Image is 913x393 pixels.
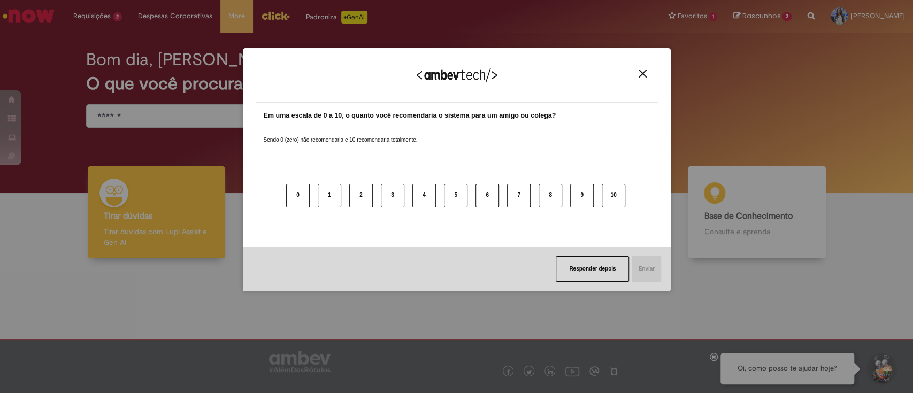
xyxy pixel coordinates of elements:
[417,68,497,82] img: Logo Ambevtech
[602,184,625,207] button: 10
[444,184,467,207] button: 5
[318,184,341,207] button: 1
[381,184,404,207] button: 3
[539,184,562,207] button: 8
[570,184,594,207] button: 9
[264,111,556,121] label: Em uma escala de 0 a 10, o quanto você recomendaria o sistema para um amigo ou colega?
[556,256,629,282] button: Responder depois
[264,124,418,144] label: Sendo 0 (zero) não recomendaria e 10 recomendaria totalmente.
[507,184,531,207] button: 7
[635,69,650,78] button: Close
[475,184,499,207] button: 6
[286,184,310,207] button: 0
[349,184,373,207] button: 2
[639,70,647,78] img: Close
[412,184,436,207] button: 4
